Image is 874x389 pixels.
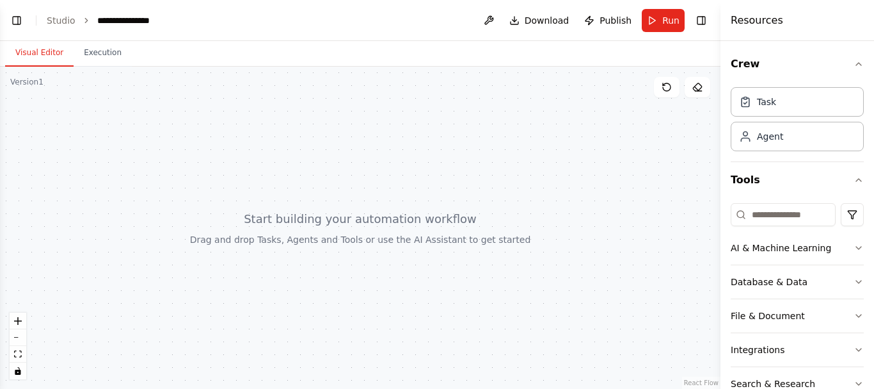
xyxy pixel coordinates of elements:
[5,40,74,67] button: Visual Editor
[731,333,864,367] button: Integrations
[10,346,26,363] button: fit view
[8,12,26,29] button: Show left sidebar
[47,15,75,26] a: Studio
[600,14,632,27] span: Publish
[10,77,44,87] div: Version 1
[10,313,26,329] button: zoom in
[504,9,575,32] button: Download
[10,363,26,379] button: toggle interactivity
[10,313,26,379] div: React Flow controls
[684,379,719,386] a: React Flow attribution
[757,130,783,143] div: Agent
[731,162,864,198] button: Tools
[662,14,679,27] span: Run
[731,13,783,28] h4: Resources
[731,82,864,161] div: Crew
[10,329,26,346] button: zoom out
[731,310,805,322] div: File & Document
[731,46,864,82] button: Crew
[757,95,776,108] div: Task
[731,343,784,356] div: Integrations
[692,12,710,29] button: Hide right sidebar
[642,9,685,32] button: Run
[731,242,831,254] div: AI & Machine Learning
[731,231,864,265] button: AI & Machine Learning
[47,14,150,27] nav: breadcrumb
[579,9,637,32] button: Publish
[731,276,807,288] div: Database & Data
[525,14,569,27] span: Download
[74,40,132,67] button: Execution
[731,265,864,299] button: Database & Data
[731,299,864,333] button: File & Document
